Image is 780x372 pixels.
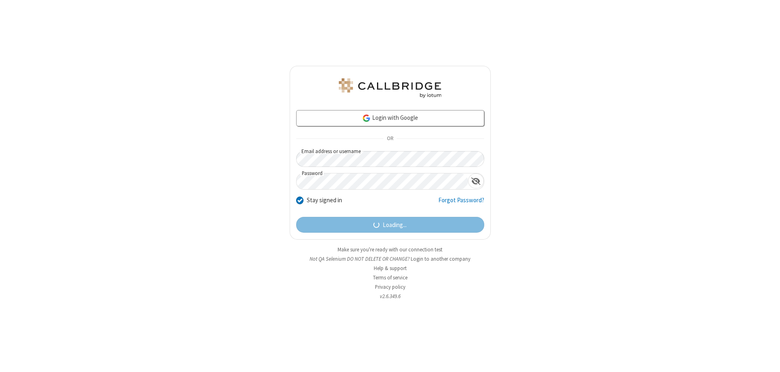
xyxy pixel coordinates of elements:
a: Privacy policy [375,283,405,290]
div: Show password [468,173,484,188]
input: Password [297,173,468,189]
button: Loading... [296,217,484,233]
a: Make sure you're ready with our connection test [338,246,442,253]
span: OR [383,133,396,145]
a: Forgot Password? [438,196,484,211]
button: Login to another company [411,255,470,263]
input: Email address or username [296,151,484,167]
a: Help & support [374,265,407,272]
span: Loading... [383,221,407,230]
a: Login with Google [296,110,484,126]
label: Stay signed in [307,196,342,205]
img: google-icon.png [362,114,371,123]
img: QA Selenium DO NOT DELETE OR CHANGE [337,78,443,98]
li: Not QA Selenium DO NOT DELETE OR CHANGE? [290,255,491,263]
li: v2.6.349.6 [290,292,491,300]
a: Terms of service [373,274,407,281]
